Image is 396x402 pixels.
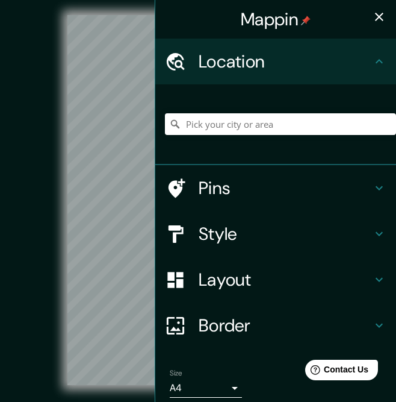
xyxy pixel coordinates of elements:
input: Pick your city or area [165,113,396,135]
h4: Layout [199,269,372,291]
img: pin-icon.png [301,16,311,25]
canvas: Map [67,15,329,385]
div: Style [155,211,396,257]
div: Layout [155,257,396,303]
h4: Pins [199,177,372,199]
div: Border [155,303,396,348]
iframe: Help widget launcher [289,355,383,389]
h4: Style [199,223,372,245]
label: Size [170,368,182,378]
div: Pins [155,165,396,211]
h4: Border [199,315,372,336]
div: A4 [170,378,242,398]
h4: Mappin [241,8,311,30]
div: Location [155,39,396,84]
h4: Location [199,51,372,72]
